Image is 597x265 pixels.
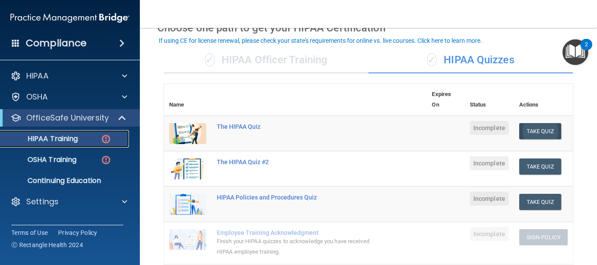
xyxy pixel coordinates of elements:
th: Actions [514,84,573,116]
p: Settings [26,196,59,207]
div: Finish your HIPAA quizzes to acknowledge you have received HIPAA employee training. [217,236,383,257]
div: HIPAA Policies and Procedures Quiz [217,194,383,201]
a: OfficeSafe University [10,113,127,123]
iframe: Drift Widget Chat Controller [446,203,587,238]
p: Continuing Education [6,176,125,185]
button: If using CE for license renewal, please check your state's requirements for online vs. live cours... [157,36,483,45]
span: Ⓒ Rectangle Health 2024 [11,241,83,249]
th: Expires On [427,84,464,116]
p: OfficeSafe University [26,113,109,123]
span: ✓ [427,53,437,66]
div: If using CE for license renewal, please check your state's requirements for online vs. live cours... [159,38,482,44]
div: Employee Training Acknowledgment [217,229,383,236]
p: HIPAA Training [6,134,78,143]
p: OSHA Training [6,155,76,164]
a: Privacy Policy [58,228,97,237]
span: ✓ [205,53,215,66]
p: OSHA [26,92,48,102]
img: PMB logo [10,9,129,27]
a: Terms of Use [11,228,48,237]
div: 2 [585,45,588,56]
button: Take Quiz [519,158,561,175]
img: danger-circle.6113f641.png [101,155,111,165]
th: Status [465,84,514,116]
button: Take Quiz [519,194,561,210]
p: HIPAA [26,71,49,81]
img: danger-circle.6113f641.png [101,134,111,145]
div: The HIPAA Quiz #2 [217,158,383,165]
a: OSHA [10,92,127,102]
button: Take Quiz [519,123,561,139]
a: HIPAA [10,71,127,81]
div: The HIPAA Quiz [217,123,383,130]
th: Name [164,84,212,116]
span: Incomplete [470,192,509,206]
a: Settings [10,196,127,207]
span: Incomplete [470,156,509,170]
div: HIPAA Officer Training [164,47,368,73]
span: Incomplete [470,121,509,135]
button: Open Resource Center, 2 new notifications [562,39,588,65]
div: HIPAA Quizzes [368,47,573,73]
h4: Compliance [26,37,87,49]
div: Choose one path to get your HIPAA Certification [157,15,580,41]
